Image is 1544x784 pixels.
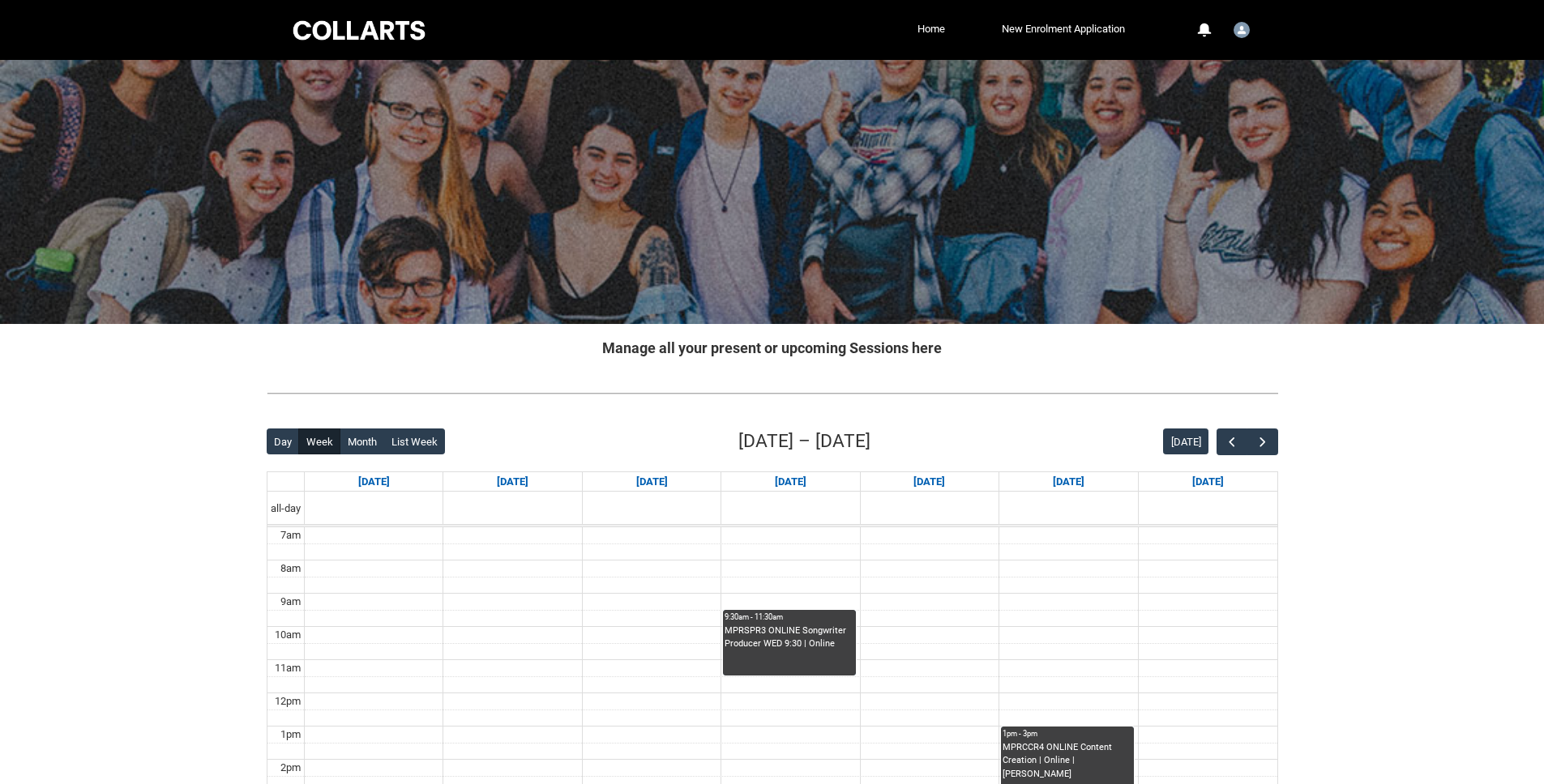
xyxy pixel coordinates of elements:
img: REDU_GREY_LINE [267,385,1278,402]
div: 12pm [272,693,304,709]
button: Next Week [1247,428,1277,455]
div: MPRCCR4 ONLINE Content Creation | Online | [PERSON_NAME] [1003,741,1132,782]
a: Go to September 17, 2025 [772,472,810,492]
div: 9am [277,594,304,610]
a: Go to September 19, 2025 [1050,472,1088,492]
h2: [DATE] – [DATE] [738,428,870,455]
a: Go to September 18, 2025 [910,472,948,492]
div: 11am [272,660,304,676]
img: Student.mniven.6605 [1234,22,1250,38]
div: 2pm [277,760,304,776]
button: User Profile Student.mniven.6605 [1230,15,1254,41]
h2: Manage all your present or upcoming Sessions here [267,337,1278,359]
div: MPRSPR3 ONLINE Songwriter Producer WED 9:30 | Online [725,624,854,651]
div: 10am [272,627,304,643]
button: Day [267,428,300,454]
a: New Enrolment Application [998,17,1129,41]
button: Month [340,428,384,454]
a: Go to September 14, 2025 [355,472,393,492]
a: Go to September 20, 2025 [1189,472,1227,492]
a: Go to September 16, 2025 [633,472,671,492]
span: all-day [267,501,304,517]
div: 9:30am - 11:30am [725,611,854,623]
button: Previous Week [1217,428,1247,455]
a: Go to September 15, 2025 [494,472,532,492]
div: 8am [277,560,304,577]
div: 1pm - 3pm [1003,728,1132,739]
a: Home [913,17,949,41]
button: Week [298,428,340,454]
button: List Week [383,428,445,454]
div: 1pm [277,726,304,743]
div: 7am [277,527,304,543]
button: [DATE] [1163,428,1208,454]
